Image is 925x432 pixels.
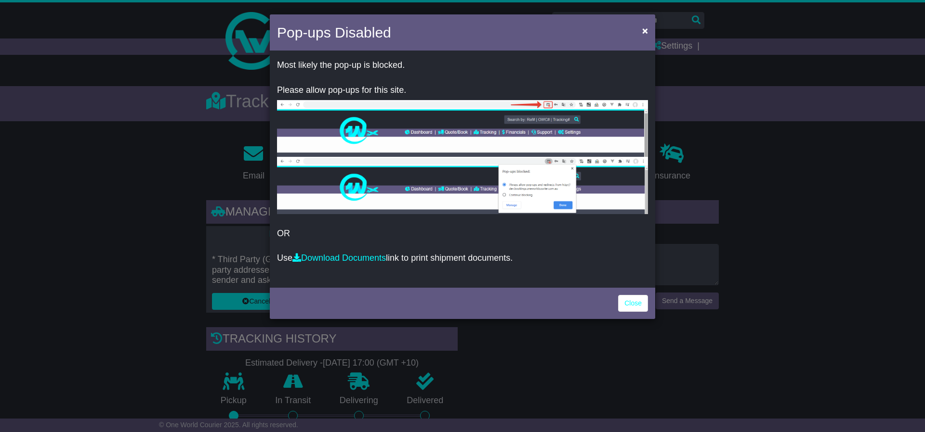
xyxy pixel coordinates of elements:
p: Please allow pop-ups for this site. [277,85,648,96]
img: allow-popup-2.png [277,157,648,214]
p: Use link to print shipment documents. [277,253,648,264]
p: Most likely the pop-up is blocked. [277,60,648,71]
img: allow-popup-1.png [277,100,648,157]
button: Close [637,21,653,40]
div: OR [270,53,655,285]
a: Download Documents [292,253,386,263]
h4: Pop-ups Disabled [277,22,391,43]
a: Close [618,295,648,312]
span: × [642,25,648,36]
